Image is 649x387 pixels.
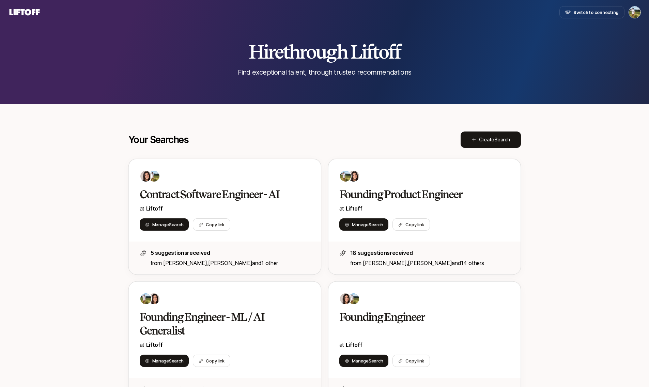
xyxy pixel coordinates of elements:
[140,340,310,349] p: at
[339,218,389,231] button: ManageSearch
[573,9,619,16] span: Switch to connecting
[339,188,495,201] h2: Founding Product Engineer
[629,6,641,18] button: Tyler Kieft
[339,355,389,367] button: ManageSearch
[407,260,452,266] span: ,
[339,204,510,213] p: at
[340,171,351,182] img: 23676b67_9673_43bb_8dff_2aeac9933bfb.jpg
[208,260,252,266] span: [PERSON_NAME]
[249,42,401,62] h2: Hire
[238,67,411,77] p: Find exceptional talent, through trusted recommendations
[352,221,383,228] span: Manage
[140,188,296,201] h2: Contract Software Engineer - AI
[346,341,362,348] span: Liftoff
[348,293,359,304] img: 23676b67_9673_43bb_8dff_2aeac9933bfb.jpg
[392,218,430,231] button: Copy link
[149,171,159,182] img: 23676b67_9673_43bb_8dff_2aeac9933bfb.jpg
[140,293,151,304] img: 23676b67_9673_43bb_8dff_2aeac9933bfb.jpg
[193,355,230,367] button: Copy link
[346,205,362,212] a: Liftoff
[140,218,189,231] button: ManageSearch
[350,259,510,267] p: from
[452,260,484,266] span: and
[339,340,510,349] p: at
[479,136,510,144] span: Create
[140,355,189,367] button: ManageSearch
[193,218,230,231] button: Copy link
[151,259,310,267] p: from
[152,221,184,228] span: Manage
[339,310,495,324] h2: Founding Engineer
[169,358,183,363] span: Search
[163,260,207,266] span: [PERSON_NAME]
[494,137,510,142] span: Search
[339,250,346,257] img: star-icon
[151,248,310,257] p: 5 suggestions received
[261,260,278,266] span: 1 other
[461,131,521,148] button: CreateSearch
[252,260,278,266] span: and
[146,341,163,348] a: Liftoff
[128,134,189,145] p: Your Searches
[629,6,640,18] img: Tyler Kieft
[152,357,184,364] span: Manage
[207,260,252,266] span: ,
[283,40,400,63] span: through Liftoff
[559,6,624,18] button: Switch to connecting
[140,250,146,257] img: star-icon
[392,355,430,367] button: Copy link
[140,171,151,182] img: 71d7b91d_d7cb_43b4_a7ea_a9b2f2cc6e03.jpg
[408,260,452,266] span: [PERSON_NAME]
[340,293,351,304] img: 71d7b91d_d7cb_43b4_a7ea_a9b2f2cc6e03.jpg
[149,293,159,304] img: 71d7b91d_d7cb_43b4_a7ea_a9b2f2cc6e03.jpg
[369,358,383,363] span: Search
[146,205,163,212] a: Liftoff
[169,222,183,227] span: Search
[369,222,383,227] span: Search
[348,171,359,182] img: 71d7b91d_d7cb_43b4_a7ea_a9b2f2cc6e03.jpg
[461,260,484,266] span: 14 others
[363,260,407,266] span: [PERSON_NAME]
[350,248,510,257] p: 18 suggestions received
[352,357,383,364] span: Manage
[140,310,296,338] h2: Founding Engineer - ML / AI Generalist
[140,204,310,213] p: at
